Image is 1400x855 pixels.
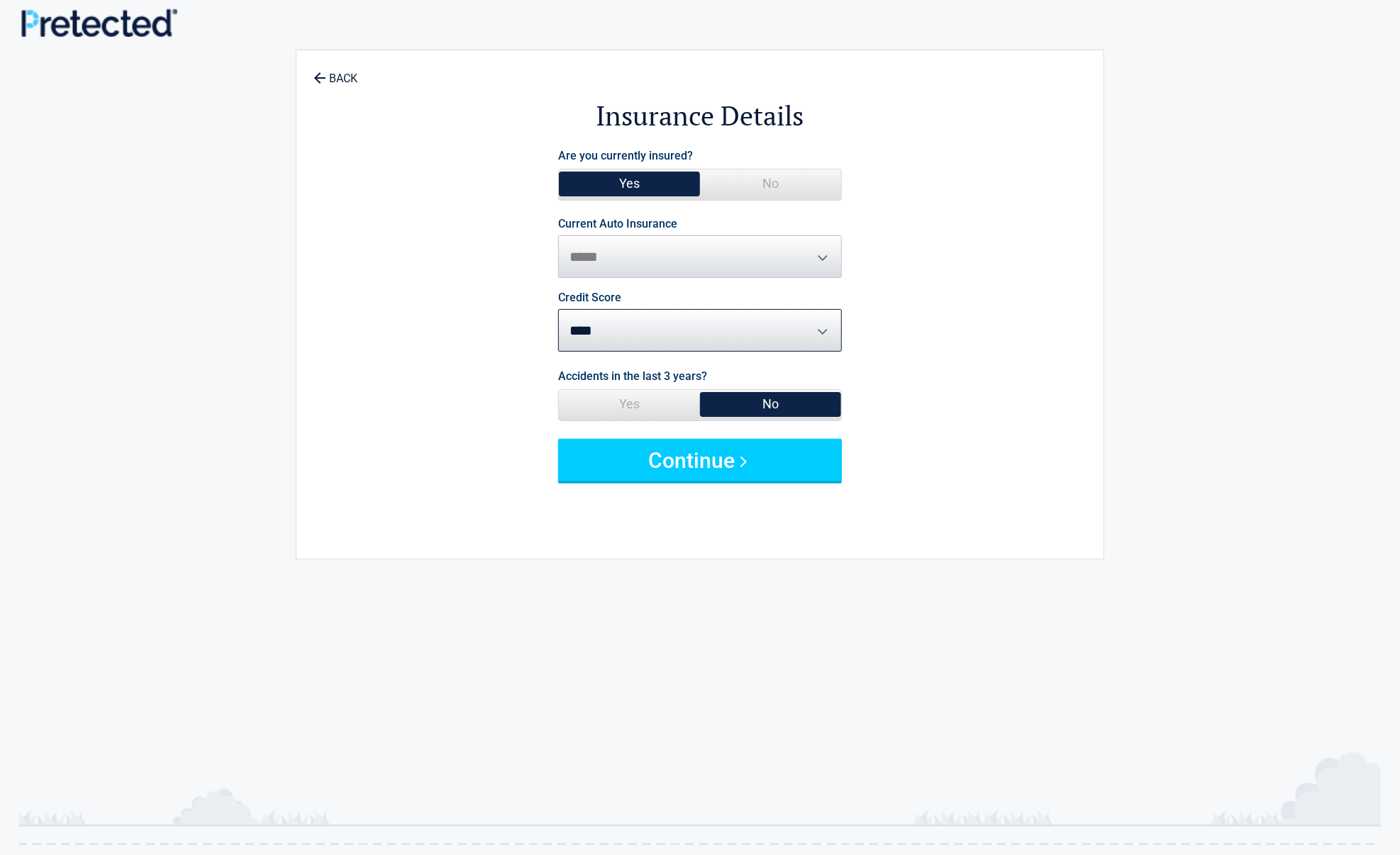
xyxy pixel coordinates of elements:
label: Current Auto Insurance [558,218,677,230]
h2: Insurance Details [374,98,1026,134]
span: Yes [559,169,700,198]
img: Main Logo [21,9,177,37]
a: BACK [311,60,360,84]
label: Accidents in the last 3 years? [558,367,707,386]
button: Continue [558,439,842,481]
span: No [700,169,841,198]
label: Are you currently insured? [558,146,693,165]
label: Credit Score [558,292,621,303]
span: No [700,390,841,418]
span: Yes [559,390,700,418]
